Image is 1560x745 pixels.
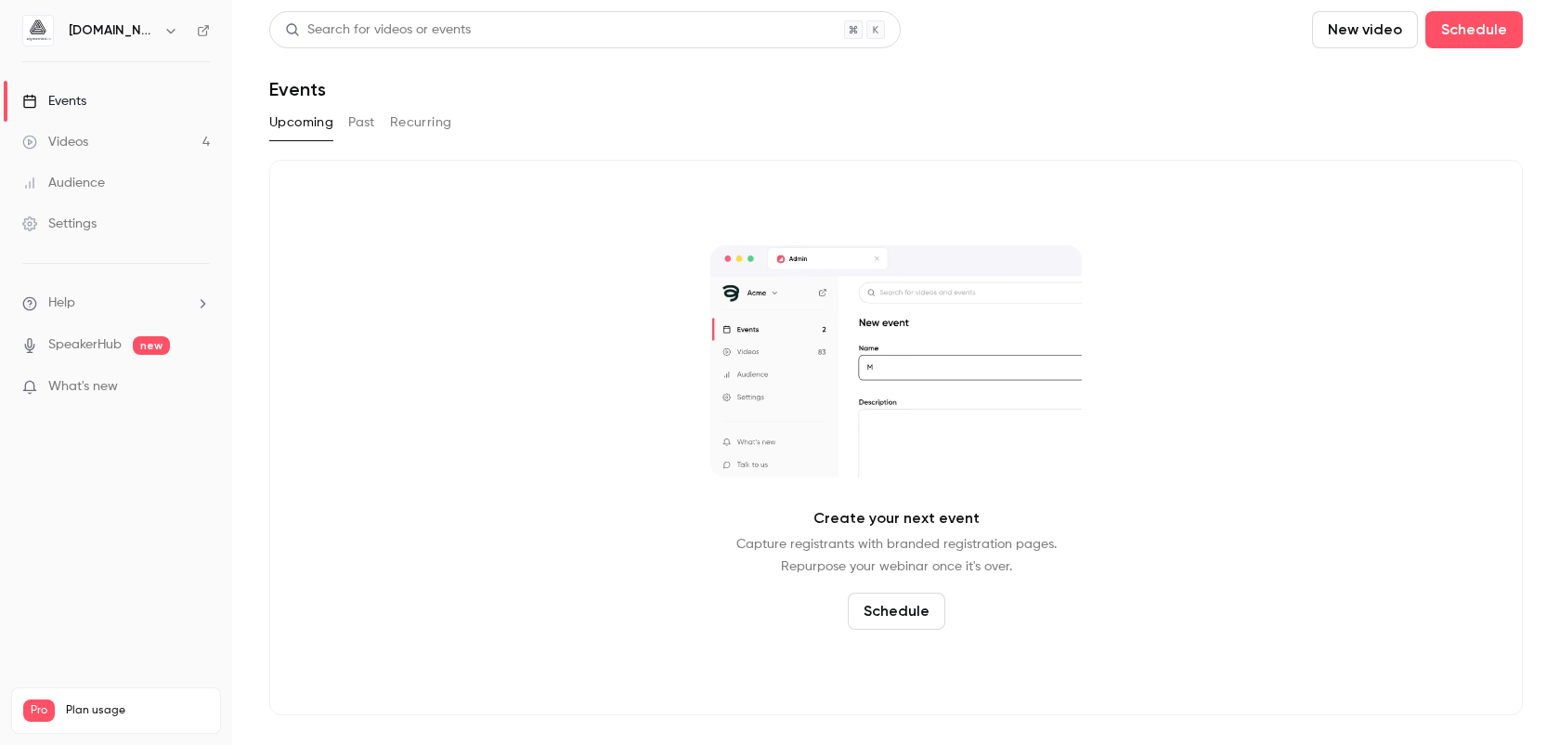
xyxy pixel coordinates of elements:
[48,335,122,355] a: SpeakerHub
[269,108,333,137] button: Upcoming
[1312,11,1418,48] button: New video
[848,593,945,630] button: Schedule
[1425,11,1523,48] button: Schedule
[22,174,105,192] div: Audience
[23,699,55,722] span: Pro
[736,533,1057,578] p: Capture registrants with branded registration pages. Repurpose your webinar once it's over.
[813,507,980,529] p: Create your next event
[66,703,209,718] span: Plan usage
[22,92,86,111] div: Events
[133,336,170,355] span: new
[22,133,88,151] div: Videos
[390,108,452,137] button: Recurring
[23,16,53,46] img: aigmented.io
[48,377,118,397] span: What's new
[348,108,375,137] button: Past
[285,20,471,40] div: Search for videos or events
[48,294,75,313] span: Help
[22,215,97,233] div: Settings
[22,294,210,313] li: help-dropdown-opener
[69,21,156,40] h6: [DOMAIN_NAME]
[269,78,326,100] h1: Events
